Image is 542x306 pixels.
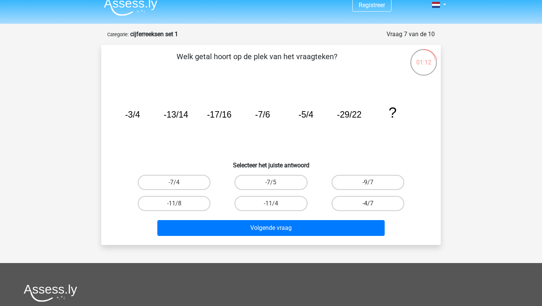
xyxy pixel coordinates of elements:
img: Assessly logo [24,284,77,302]
tspan: -13/14 [164,110,188,119]
small: Categorie: [107,32,129,37]
label: -11/4 [234,196,307,211]
h6: Selecteer het juiste antwoord [113,156,429,169]
tspan: -5/4 [298,110,314,119]
label: -11/8 [138,196,210,211]
a: Registreer [359,2,385,9]
strong: cijferreeksen set 1 [130,31,178,38]
label: -9/7 [332,175,404,190]
tspan: -7/6 [255,110,270,119]
tspan: -3/4 [125,110,140,119]
tspan: ? [388,104,396,121]
label: -7/5 [234,175,307,190]
button: Volgende vraag [157,220,385,236]
tspan: -17/16 [207,110,231,119]
label: -7/4 [138,175,210,190]
tspan: -29/22 [337,110,361,119]
div: Vraag 7 van de 10 [387,30,435,39]
label: -4/7 [332,196,404,211]
div: 01:12 [410,48,438,67]
p: Welk getal hoort op de plek van het vraagteken? [113,51,400,73]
